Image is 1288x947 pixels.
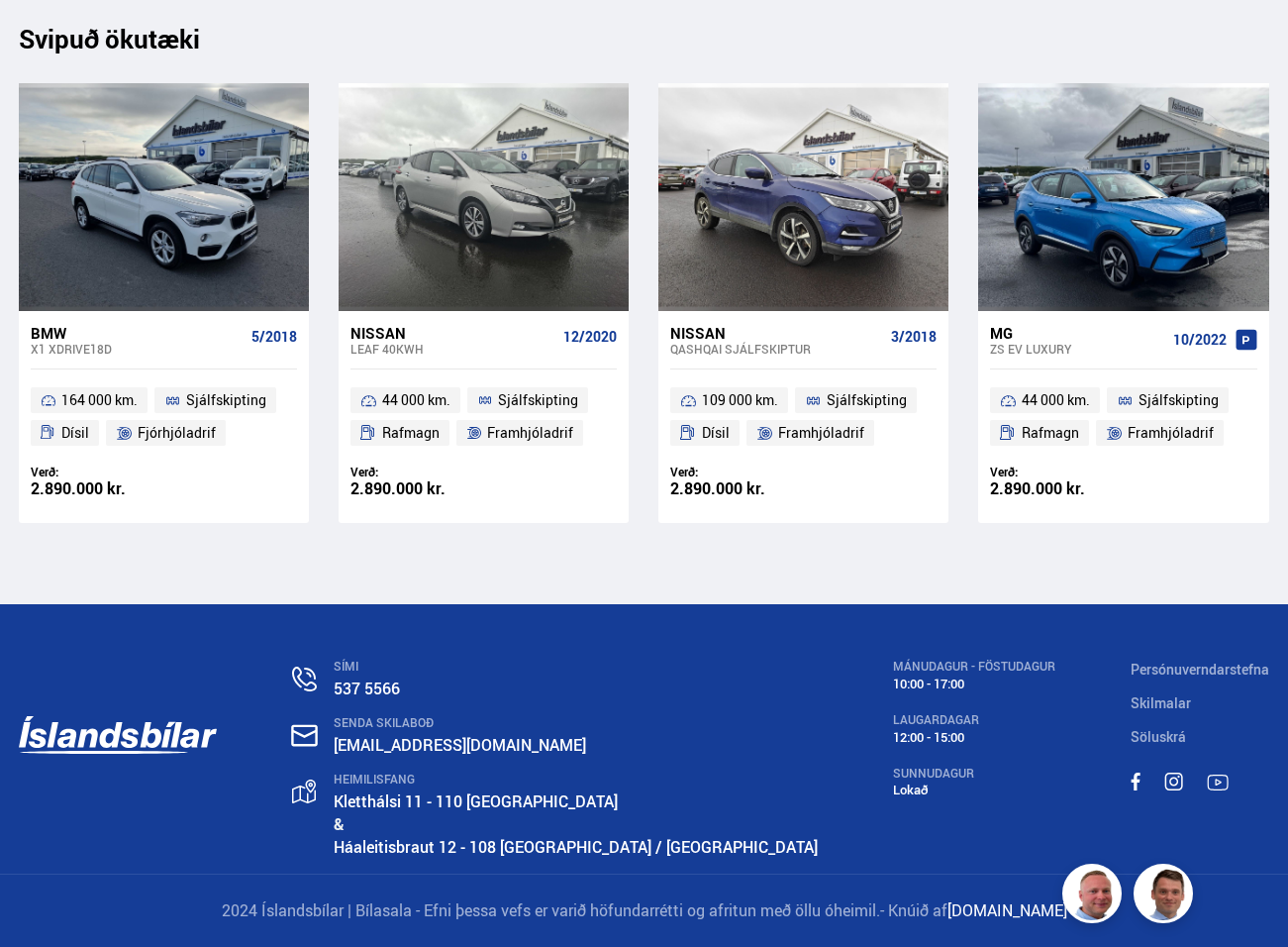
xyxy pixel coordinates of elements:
div: LAUGARDAGAR [893,713,1055,727]
p: 2024 Íslandsbílar | Bílasala - Efni þessa vefs er varið höfundarrétti og afritun með öllu óheimil. [19,899,1270,922]
span: Dísil [61,421,89,445]
span: 10/2022 [1173,332,1227,348]
span: 5/2018 [251,329,297,345]
span: Sjálfskipting [186,388,266,412]
a: MG ZS EV LUXURY 10/2022 44 000 km. Sjálfskipting Rafmagn Framhjóladrif Verð: 2.890.000 kr. [978,311,1268,523]
span: Sjálfskipting [1139,388,1219,412]
img: FbJEzSuNWCJXmdc-.webp [1137,867,1196,926]
div: Verð: [31,465,164,479]
span: Rafmagn [1022,421,1079,445]
a: 537 5566 [334,678,400,699]
span: 109 000 km. [702,388,778,412]
span: - Knúið af [880,899,947,921]
span: 44 000 km. [382,388,450,412]
div: SUNNUDAGUR [893,767,1055,781]
img: gp4YpyYFnEr45R34.svg [292,780,316,804]
div: 12:00 - 15:00 [893,730,1055,745]
span: 3/2018 [891,329,937,345]
a: [DOMAIN_NAME] [947,899,1067,921]
div: 2.890.000 kr. [990,480,1124,497]
a: BMW X1 XDRIVE18D 5/2018 164 000 km. Sjálfskipting Dísil Fjórhjóladrif Verð: 2.890.000 kr. [19,311,309,523]
img: siFngHWaQ9KaOqBr.png [1065,867,1125,926]
button: Opna LiveChat spjallviðmót [16,8,75,67]
strong: & [334,813,345,835]
span: Rafmagn [382,421,440,445]
a: Söluskrá [1131,727,1186,746]
span: Sjálfskipting [827,388,907,412]
div: 2.890.000 kr. [31,480,164,497]
div: MÁNUDAGUR - FÖSTUDAGUR [893,660,1055,674]
a: Nissan Qashqai SJÁLFSKIPTUR 3/2018 109 000 km. Sjálfskipting Dísil Framhjóladrif Verð: 2.890.000 kr. [658,311,948,523]
a: [EMAIL_ADDRESS][DOMAIN_NAME] [334,734,586,756]
a: Kletthálsi 11 - 110 [GEOGRAPHIC_DATA] [334,790,618,812]
img: n0V2lOsqF3l1V2iz.svg [292,667,317,691]
span: Sjálfskipting [498,388,578,412]
span: Framhjóladrif [778,421,864,445]
div: Lokað [893,783,1055,797]
span: Dísil [702,421,730,445]
div: Verð: [670,465,804,479]
div: Svipuð ökutæki [19,24,1269,53]
div: MG [990,324,1164,342]
div: SÍMI [334,660,818,674]
div: Nissan [670,324,883,342]
a: Háaleitisbraut 12 - 108 [GEOGRAPHIC_DATA] / [GEOGRAPHIC_DATA] [334,836,818,858]
div: 2.890.000 kr. [350,480,484,497]
span: 12/2020 [563,329,617,345]
img: nHj8e-n-aHgjukTg.svg [291,724,318,747]
span: Framhjóladrif [1128,421,1214,445]
div: X1 XDRIVE18D [31,342,244,356]
a: Nissan Leaf 40KWH 12/2020 44 000 km. Sjálfskipting Rafmagn Framhjóladrif Verð: 2.890.000 kr. [339,311,629,523]
div: ZS EV LUXURY [990,342,1164,356]
div: Verð: [350,465,484,479]
div: SENDA SKILABOÐ [334,716,818,730]
a: Skilmalar [1131,693,1191,712]
span: 44 000 km. [1022,388,1090,412]
span: Fjórhjóladrif [138,421,216,445]
span: Framhjóladrif [487,421,573,445]
span: 164 000 km. [61,388,138,412]
div: Verð: [990,465,1124,479]
div: Qashqai SJÁLFSKIPTUR [670,342,883,356]
div: 2.890.000 kr. [670,480,804,497]
div: Leaf 40KWH [350,342,555,356]
div: 10:00 - 17:00 [893,677,1055,691]
div: Nissan [350,324,555,342]
div: BMW [31,324,244,342]
div: HEIMILISFANG [334,773,818,787]
a: Persónuverndarstefna [1131,660,1269,679]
